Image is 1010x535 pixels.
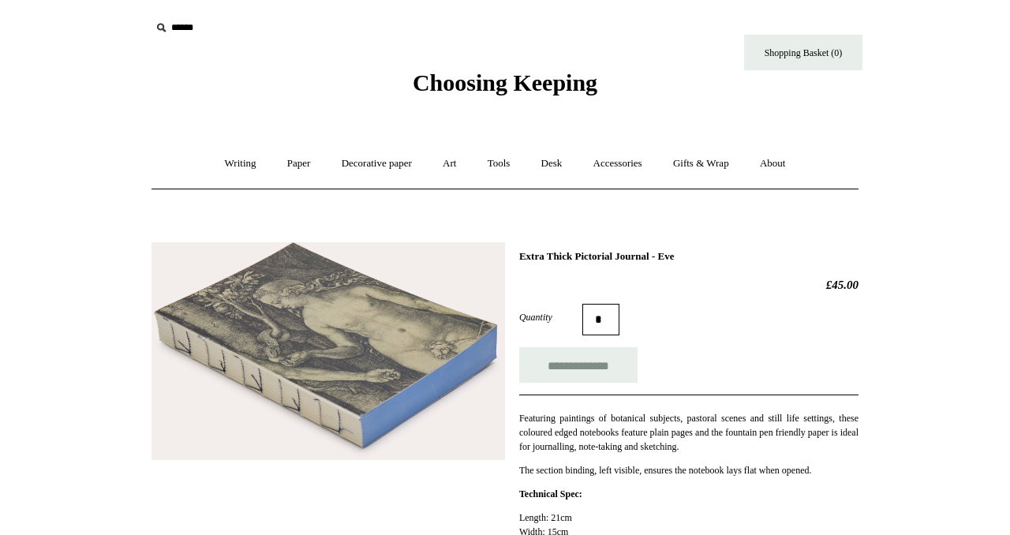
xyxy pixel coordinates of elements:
[659,143,743,185] a: Gifts & Wrap
[746,143,800,185] a: About
[413,82,597,93] a: Choosing Keeping
[527,143,577,185] a: Desk
[327,143,426,185] a: Decorative paper
[519,488,582,499] strong: Technical Spec:
[519,411,858,454] p: Featuring paintings of botanical subjects, pastoral scenes and still life settings, these coloure...
[519,278,858,292] h2: £45.00
[519,310,582,324] label: Quantity
[428,143,470,185] a: Art
[413,69,597,95] span: Choosing Keeping
[519,250,858,263] h1: Extra Thick Pictorial Journal - Eve
[579,143,656,185] a: Accessories
[211,143,271,185] a: Writing
[273,143,325,185] a: Paper
[744,35,862,70] a: Shopping Basket (0)
[519,463,858,477] p: The section binding, left visible, ensures the notebook lays flat when opened.
[473,143,525,185] a: Tools
[151,242,505,460] img: Extra Thick Pictorial Journal - Eve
